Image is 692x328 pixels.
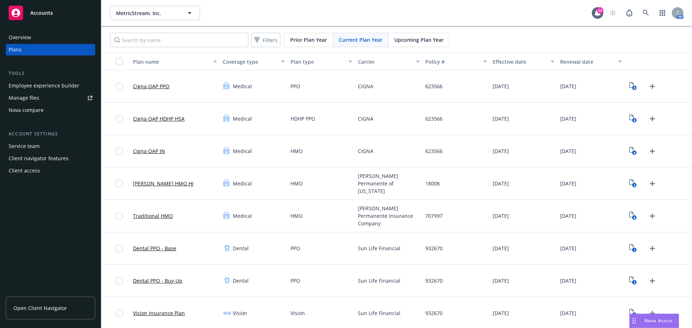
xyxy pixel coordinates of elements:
div: Carrier [358,58,412,66]
a: Service team [6,140,95,152]
a: View Plan Documents [627,275,639,287]
button: Nova Assist [629,314,679,328]
button: Renewal date [557,53,625,70]
a: Cigna OAP IN [133,147,165,155]
text: 8 [634,150,635,155]
span: Medical [233,212,252,220]
text: 3 [634,248,635,252]
span: Dental [233,244,249,252]
div: Drag to move [630,314,639,328]
a: Accounts [6,3,95,23]
div: Tools [6,70,95,77]
a: [PERSON_NAME] HMO HI [133,180,194,187]
span: 932670 [425,244,443,252]
div: Nova compare [9,104,44,116]
input: Toggle Row Selected [116,180,123,187]
span: [DATE] [560,82,576,90]
a: Upload Plan Documents [647,243,658,254]
span: HDHP PPO [290,115,315,122]
span: Upcoming Plan Year [394,36,444,44]
button: Filters [251,33,280,47]
span: [PERSON_NAME] Permanente of [US_STATE] [358,172,420,195]
span: [DATE] [560,309,576,317]
a: Client navigator features [6,153,95,164]
div: 12 [597,7,603,14]
a: Traditional HMO [133,212,173,220]
a: Manage files [6,92,95,104]
span: [PERSON_NAME] Permanente Insurance Company [358,205,420,227]
a: View Plan Documents [627,178,639,189]
a: Start snowing [605,6,620,20]
span: [DATE] [493,180,509,187]
div: Client access [9,165,40,176]
div: Plan type [290,58,344,66]
span: Nova Assist [644,318,673,324]
div: Account settings [6,130,95,138]
text: 4 [634,183,635,188]
span: MetricStream, Inc. [116,9,178,17]
span: Accounts [30,10,53,16]
span: [DATE] [493,309,509,317]
span: Medical [233,115,252,122]
div: Renewal date [560,58,614,66]
span: [DATE] [560,244,576,252]
span: Dental [233,277,249,284]
input: Toggle Row Selected [116,83,123,90]
div: Manage files [9,92,39,104]
a: Upload Plan Documents [647,113,658,125]
span: [DATE] [560,180,576,187]
a: Cigna OAP PPO [133,82,169,90]
span: Vision [233,309,247,317]
a: Employee experience builder [6,80,95,91]
span: CIGNA [358,82,373,90]
a: Report a Bug [622,6,636,20]
span: 623566 [425,82,443,90]
input: Select all [116,58,123,65]
span: [DATE] [560,115,576,122]
div: Plan name [133,58,209,66]
a: Upload Plan Documents [647,81,658,92]
div: Effective date [493,58,546,66]
span: [DATE] [493,82,509,90]
a: Cigna OAP HDHP HSA [133,115,185,122]
input: Search by name [110,33,248,47]
span: Medical [233,82,252,90]
span: [DATE] [560,277,576,284]
span: HMO [290,180,303,187]
span: PPO [290,82,300,90]
span: [DATE] [493,212,509,220]
span: Medical [233,147,252,155]
div: Client navigator features [9,153,68,164]
span: [DATE] [560,147,576,155]
div: Coverage type [223,58,276,66]
span: Current Plan Year [339,36,382,44]
a: Nova compare [6,104,95,116]
span: HMO [290,147,303,155]
div: Policy # [425,58,479,66]
span: Sun Life Financial [358,244,400,252]
button: Policy # [422,53,490,70]
input: Toggle Row Selected [116,115,123,122]
text: 3 [634,280,635,285]
span: [DATE] [560,212,576,220]
a: Client access [6,165,95,176]
a: View Plan Documents [627,145,639,157]
a: View Plan Documents [627,81,639,92]
a: Overview [6,32,95,43]
text: 8 [634,86,635,90]
span: [DATE] [493,115,509,122]
a: Upload Plan Documents [647,178,658,189]
span: Prior Plan Year [290,36,327,44]
button: Coverage type [220,53,287,70]
input: Toggle Row Selected [116,310,123,317]
span: Filters [263,36,278,44]
div: Employee experience builder [9,80,79,91]
span: CIGNA [358,147,373,155]
a: Dental PPO - Base [133,244,176,252]
a: Upload Plan Documents [647,210,658,222]
span: PPO [290,277,300,284]
input: Toggle Row Selected [116,245,123,252]
a: Search [639,6,653,20]
span: Open Client Navigator [13,304,67,312]
span: 623566 [425,147,443,155]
